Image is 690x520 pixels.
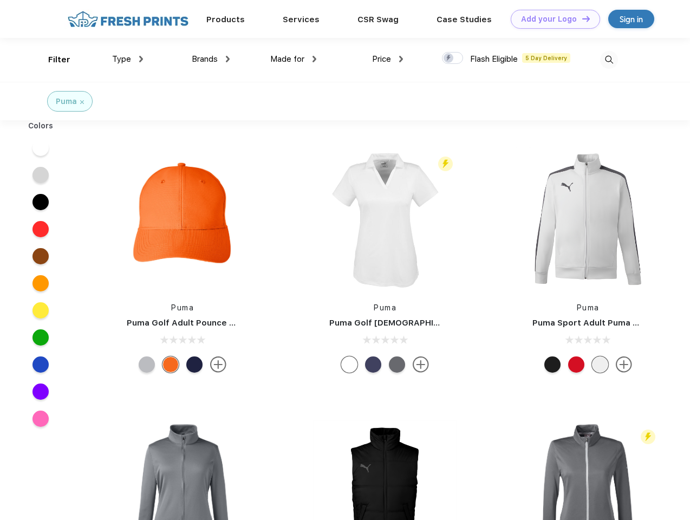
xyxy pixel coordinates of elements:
[283,15,320,24] a: Services
[438,157,453,171] img: flash_active_toggle.svg
[577,303,600,312] a: Puma
[568,356,584,373] div: High Risk Red
[139,356,155,373] div: Quarry
[210,356,226,373] img: more.svg
[313,56,316,62] img: dropdown.png
[56,96,77,107] div: Puma
[616,356,632,373] img: more.svg
[399,56,403,62] img: dropdown.png
[365,356,381,373] div: Peacoat
[389,356,405,373] div: Quiet Shade
[127,318,292,328] a: Puma Golf Adult Pounce Adjustable Cap
[162,356,179,373] div: Vibrant Orange
[206,15,245,24] a: Products
[620,13,643,25] div: Sign in
[516,147,660,291] img: func=resize&h=266
[186,356,203,373] div: Peacoat
[329,318,530,328] a: Puma Golf [DEMOGRAPHIC_DATA]' Icon Golf Polo
[139,56,143,62] img: dropdown.png
[64,10,192,29] img: fo%20logo%202.webp
[357,15,399,24] a: CSR Swag
[20,120,62,132] div: Colors
[110,147,255,291] img: func=resize&h=266
[192,54,218,64] span: Brands
[413,356,429,373] img: more.svg
[372,54,391,64] span: Price
[270,54,304,64] span: Made for
[226,56,230,62] img: dropdown.png
[641,430,655,444] img: flash_active_toggle.svg
[521,15,577,24] div: Add your Logo
[582,16,590,22] img: DT
[470,54,518,64] span: Flash Eligible
[608,10,654,28] a: Sign in
[544,356,561,373] div: Puma Black
[592,356,608,373] div: White and Quiet Shade
[171,303,194,312] a: Puma
[313,147,457,291] img: func=resize&h=266
[48,54,70,66] div: Filter
[522,53,570,63] span: 5 Day Delivery
[600,51,618,69] img: desktop_search.svg
[112,54,131,64] span: Type
[341,356,357,373] div: Bright White
[80,100,84,104] img: filter_cancel.svg
[374,303,396,312] a: Puma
